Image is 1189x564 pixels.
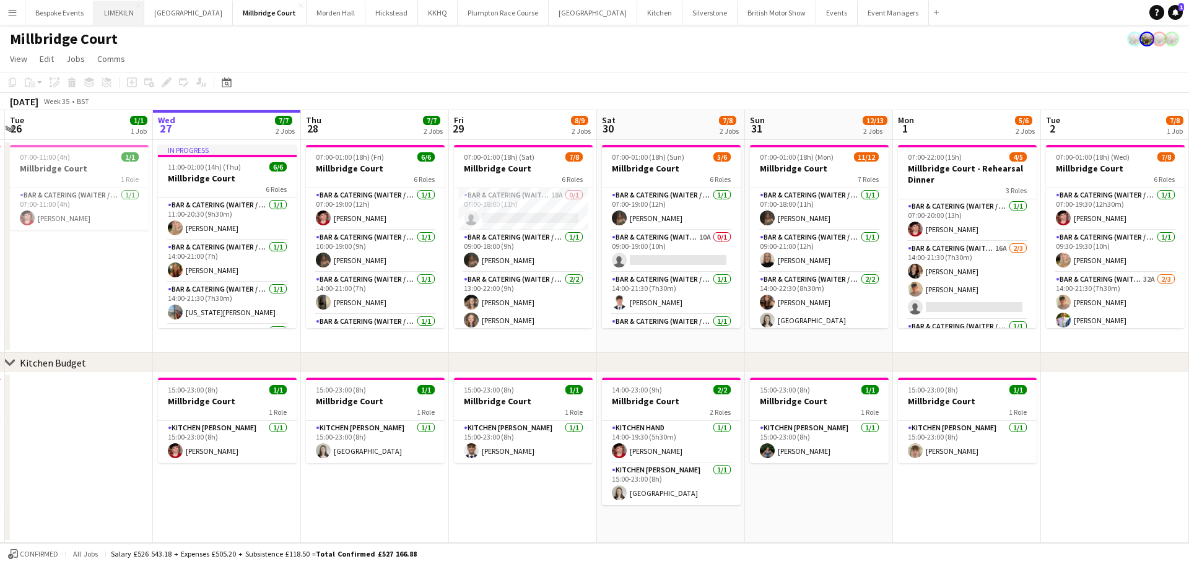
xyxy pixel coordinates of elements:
[565,152,583,162] span: 7/8
[863,126,887,136] div: 2 Jobs
[1168,5,1183,20] a: 1
[158,324,297,367] app-card-role: Bar & Catering (Waiter / waitress)1/1
[602,463,741,505] app-card-role: Kitchen [PERSON_NAME]1/115:00-23:00 (8h)[GEOGRAPHIC_DATA]
[602,145,741,328] app-job-card: 07:00-01:00 (18h) (Sun)5/6Millbridge Court6 RolesBar & Catering (Waiter / waitress)1/107:00-19:00...
[306,315,445,357] app-card-role: Bar & Catering (Waiter / waitress)1/114:00-22:00 (8h)
[168,162,241,171] span: 11:00-01:00 (14h) (Thu)
[10,95,38,108] div: [DATE]
[637,1,682,25] button: Kitchen
[1006,186,1027,195] span: 3 Roles
[10,163,149,174] h3: Millbridge Court
[168,385,218,394] span: 15:00-23:00 (8h)
[1166,116,1183,125] span: 7/8
[861,385,879,394] span: 1/1
[710,407,731,417] span: 2 Roles
[20,152,70,162] span: 07:00-11:00 (4h)
[20,550,58,558] span: Confirmed
[454,396,593,407] h3: Millbridge Court
[158,396,297,407] h3: Millbridge Court
[158,173,297,184] h3: Millbridge Court
[682,1,738,25] button: Silverstone
[571,116,588,125] span: 8/9
[1127,32,1142,46] app-user-avatar: Staffing Manager
[131,126,147,136] div: 1 Job
[1046,163,1185,174] h3: Millbridge Court
[750,378,889,463] div: 15:00-23:00 (8h)1/1Millbridge Court1 RoleKitchen [PERSON_NAME]1/115:00-23:00 (8h)[PERSON_NAME]
[854,152,879,162] span: 11/12
[454,230,593,272] app-card-role: Bar & Catering (Waiter / waitress)1/109:00-18:00 (9h)[PERSON_NAME]
[158,282,297,324] app-card-role: Bar & Catering (Waiter / waitress)1/114:00-21:30 (7h30m)[US_STATE][PERSON_NAME]
[562,175,583,184] span: 6 Roles
[464,385,514,394] span: 15:00-23:00 (8h)
[304,121,321,136] span: 28
[1154,175,1175,184] span: 6 Roles
[750,188,889,230] app-card-role: Bar & Catering (Waiter / waitress)1/107:00-18:00 (11h)[PERSON_NAME]
[307,1,365,25] button: Morden Hall
[10,188,149,230] app-card-role: Bar & Catering (Waiter / waitress)1/107:00-11:00 (4h)[PERSON_NAME]
[1167,126,1183,136] div: 1 Job
[306,421,445,463] app-card-role: Kitchen [PERSON_NAME]1/115:00-23:00 (8h)[GEOGRAPHIC_DATA]
[602,163,741,174] h3: Millbridge Court
[454,115,464,126] span: Fri
[1044,121,1060,136] span: 2
[464,152,534,162] span: 07:00-01:00 (18h) (Sat)
[417,152,435,162] span: 6/6
[1152,32,1167,46] app-user-avatar: Staffing Manager
[750,396,889,407] h3: Millbridge Court
[452,121,464,136] span: 29
[71,549,100,558] span: All jobs
[898,145,1037,328] div: 07:00-22:00 (15h)4/5Millbridge Court - Rehearsal Dinner3 RolesBar & Catering (Waiter / waitress)1...
[1046,145,1185,328] app-job-card: 07:00-01:00 (18h) (Wed)7/8Millbridge Court6 RolesBar & Catering (Waiter / waitress)1/107:00-19:30...
[602,378,741,505] div: 14:00-23:00 (9h)2/2Millbridge Court2 RolesKitchen Hand1/114:00-19:30 (5h30m)[PERSON_NAME]Kitchen ...
[40,53,54,64] span: Edit
[1009,152,1027,162] span: 4/5
[750,145,889,328] app-job-card: 07:00-01:00 (18h) (Mon)11/12Millbridge Court7 RolesBar & Catering (Waiter / waitress)1/107:00-18:...
[130,116,147,125] span: 1/1
[10,53,27,64] span: View
[565,407,583,417] span: 1 Role
[549,1,637,25] button: [GEOGRAPHIC_DATA]
[1046,230,1185,272] app-card-role: Bar & Catering (Waiter / waitress)1/109:30-19:30 (10h)[PERSON_NAME]
[750,115,765,126] span: Sun
[424,126,443,136] div: 2 Jobs
[748,121,765,136] span: 31
[858,175,879,184] span: 7 Roles
[760,385,810,394] span: 15:00-23:00 (8h)
[275,116,292,125] span: 7/7
[306,396,445,407] h3: Millbridge Court
[454,163,593,174] h3: Millbridge Court
[158,145,297,155] div: In progress
[1139,32,1154,46] app-user-avatar: Staffing Manager
[61,51,90,67] a: Jobs
[454,145,593,328] div: 07:00-01:00 (18h) (Sat)7/8Millbridge Court6 RolesBar & Catering (Waiter / waitress)18A0/107:00-18...
[602,230,741,272] app-card-role: Bar & Catering (Waiter / waitress)10A0/109:00-19:00 (10h)
[92,51,130,67] a: Comms
[750,163,889,174] h3: Millbridge Court
[276,126,295,136] div: 2 Jobs
[306,272,445,315] app-card-role: Bar & Catering (Waiter / waitress)1/114:00-21:00 (7h)[PERSON_NAME]
[10,30,118,48] h1: Millbridge Court
[612,152,684,162] span: 07:00-01:00 (18h) (Sun)
[306,163,445,174] h3: Millbridge Court
[600,121,616,136] span: 30
[417,385,435,394] span: 1/1
[66,53,85,64] span: Jobs
[316,549,417,558] span: Total Confirmed £527 166.88
[898,421,1037,463] app-card-role: Kitchen [PERSON_NAME]1/115:00-23:00 (8h)[PERSON_NAME]
[750,421,889,463] app-card-role: Kitchen [PERSON_NAME]1/115:00-23:00 (8h)[PERSON_NAME]
[454,378,593,463] div: 15:00-23:00 (8h)1/1Millbridge Court1 RoleKitchen [PERSON_NAME]1/115:00-23:00 (8h)[PERSON_NAME]
[713,152,731,162] span: 5/6
[816,1,858,25] button: Events
[316,385,366,394] span: 15:00-23:00 (8h)
[266,184,287,194] span: 6 Roles
[720,126,739,136] div: 2 Jobs
[423,116,440,125] span: 7/7
[6,547,60,561] button: Confirmed
[306,378,445,463] app-job-card: 15:00-23:00 (8h)1/1Millbridge Court1 RoleKitchen [PERSON_NAME]1/115:00-23:00 (8h)[GEOGRAPHIC_DATA]
[602,115,616,126] span: Sat
[10,145,149,230] app-job-card: 07:00-11:00 (4h)1/1Millbridge Court1 RoleBar & Catering (Waiter / waitress)1/107:00-11:00 (4h)[PE...
[898,115,914,126] span: Mon
[1178,3,1184,11] span: 1
[1016,126,1035,136] div: 2 Jobs
[1009,407,1027,417] span: 1 Role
